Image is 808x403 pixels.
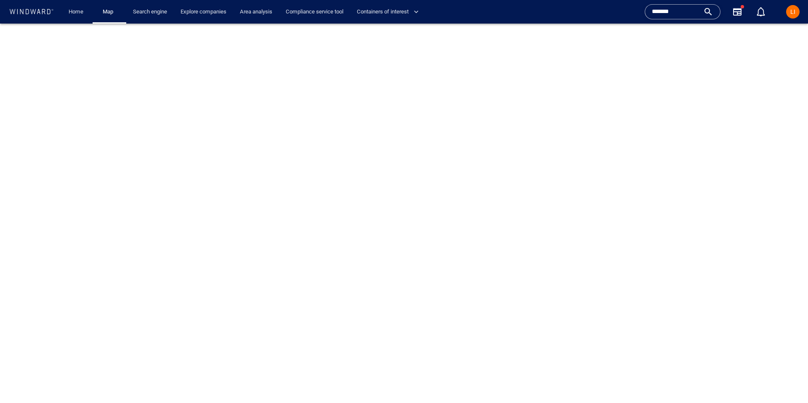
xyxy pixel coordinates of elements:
[282,5,347,19] a: Compliance service tool
[177,5,230,19] a: Explore companies
[99,5,120,19] a: Map
[237,5,276,19] a: Area analysis
[790,8,795,15] span: LI
[784,3,801,20] button: LI
[96,5,123,19] button: Map
[357,7,419,17] span: Containers of interest
[130,5,170,19] a: Search engine
[65,5,87,19] a: Home
[62,5,89,19] button: Home
[772,365,802,397] iframe: Chat
[756,7,766,17] div: Notification center
[353,5,426,19] button: Containers of interest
